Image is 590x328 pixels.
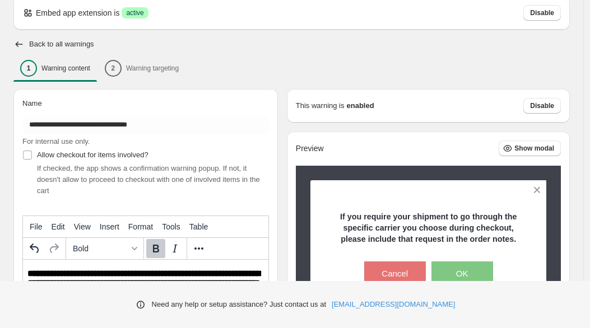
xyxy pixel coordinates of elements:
[29,40,94,49] h2: Back to all warnings
[13,57,97,80] button: 1Warning content
[347,100,374,111] strong: enabled
[523,5,561,21] button: Disable
[514,144,554,153] span: Show modal
[523,98,561,114] button: Disable
[189,239,208,258] button: More...
[73,244,128,253] span: Bold
[20,60,37,77] div: 1
[530,8,554,17] span: Disable
[37,151,148,159] span: Allow checkout for items involved?
[41,64,90,73] p: Warning content
[30,222,43,231] span: File
[431,261,493,286] button: OK
[25,239,44,258] button: Undo
[499,140,561,156] button: Show modal
[23,260,268,317] iframe: Rich Text Area
[100,222,119,231] span: Insert
[22,137,90,146] span: For internal use only.
[52,222,65,231] span: Edit
[128,222,153,231] span: Format
[296,144,324,153] h2: Preview
[332,299,455,310] a: [EMAIL_ADDRESS][DOMAIN_NAME]
[146,239,165,258] button: Bold
[165,239,184,258] button: Italic
[126,8,143,17] span: active
[74,222,91,231] span: View
[37,164,260,195] span: If checked, the app shows a confirmation warning popup. If not, it doesn't allow to proceed to ch...
[296,100,345,111] p: This warning is
[68,239,141,258] button: Formats
[189,222,208,231] span: Table
[44,239,63,258] button: Redo
[530,101,554,110] span: Disable
[162,222,180,231] span: Tools
[22,99,42,107] span: Name
[36,7,119,18] p: Embed app extension is
[340,212,517,243] strong: If you require your shipment to go through the specific carrier you choose during checkout, pleas...
[364,261,426,286] button: Cancel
